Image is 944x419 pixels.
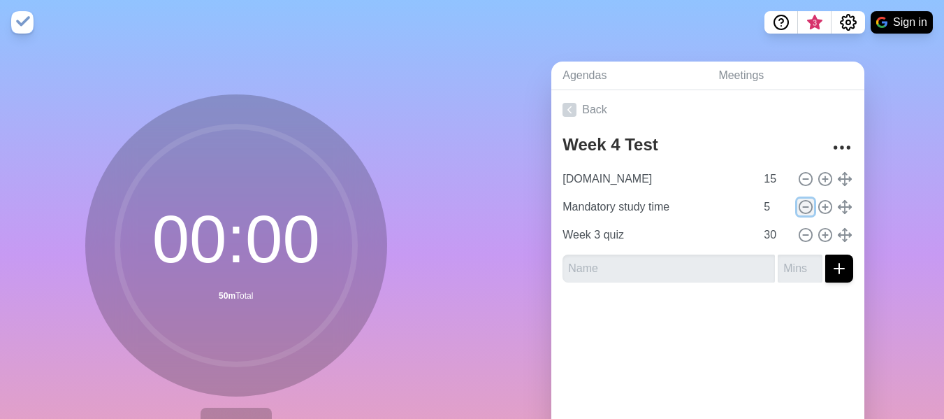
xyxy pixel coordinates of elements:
input: Mins [758,193,792,221]
button: Sign in [871,11,933,34]
input: Mins [778,255,822,283]
input: Mins [758,221,792,249]
input: Name [557,165,755,193]
input: Name [557,193,755,221]
button: Settings [832,11,865,34]
input: Name [562,255,775,283]
span: 3 [809,17,820,29]
a: Back [551,90,864,129]
a: Agendas [551,62,707,90]
input: Mins [758,165,792,193]
input: Name [557,221,755,249]
button: More [828,134,856,162]
a: Meetings [707,62,864,90]
img: google logo [876,17,887,28]
button: Help [764,11,798,34]
img: timeblocks logo [11,11,34,34]
button: What’s new [798,11,832,34]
